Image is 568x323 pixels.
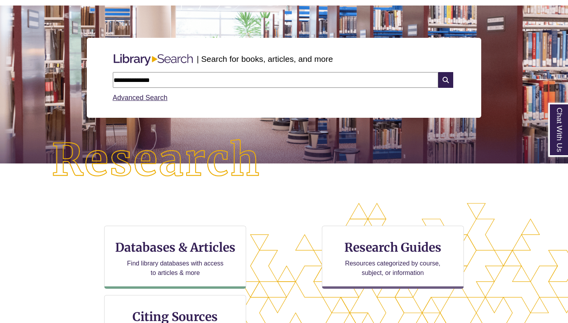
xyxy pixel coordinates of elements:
a: Databases & Articles Find library databases with access to articles & more [104,226,246,289]
h3: Databases & Articles [111,240,239,255]
img: Research [28,116,284,205]
i: Search [438,72,453,88]
p: Find library databases with access to articles & more [124,259,227,278]
h3: Research Guides [329,240,457,255]
img: Libary Search [110,51,197,69]
a: Advanced Search [113,94,168,102]
p: Resources categorized by course, subject, or information [341,259,444,278]
p: | Search for books, articles, and more [197,53,333,65]
a: Research Guides Resources categorized by course, subject, or information [322,226,464,289]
